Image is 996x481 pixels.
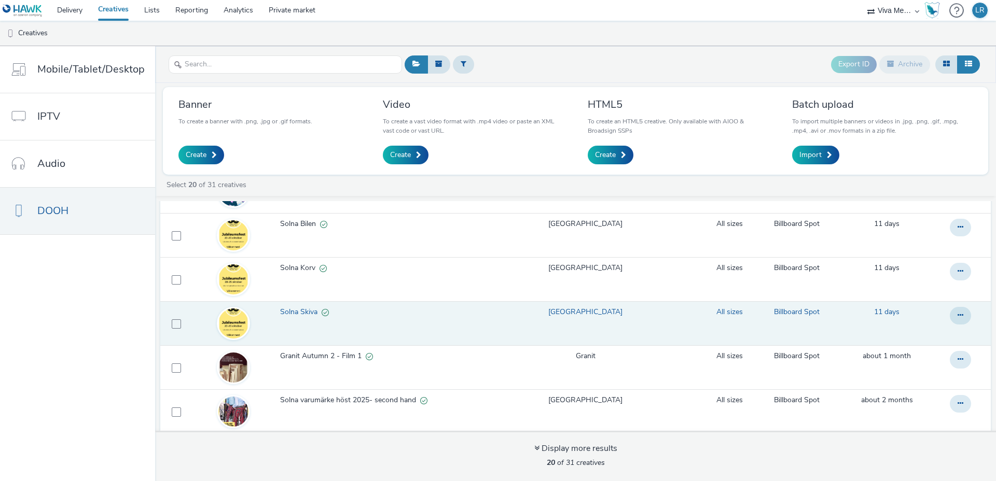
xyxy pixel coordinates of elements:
a: Import [792,146,839,164]
button: Grid [935,55,958,73]
h3: Banner [178,97,312,111]
a: Create [588,146,633,164]
button: Archive [879,55,930,73]
span: 11 days [874,307,900,317]
a: Solna BilenValid [280,219,465,234]
h3: Batch upload [792,97,973,111]
a: All sizes [716,219,743,229]
strong: 20 [547,458,555,468]
a: Create [383,146,428,164]
img: Hawk Academy [924,2,940,19]
div: LR [975,3,985,18]
span: about 1 month [863,351,911,361]
a: 3 October 2025, 14:00 [874,219,900,229]
img: ae3a2051-37ed-40d2-9d35-1db14dece4b5.jpg [218,297,248,350]
span: Solna varumärke höst 2025- second hand [280,395,420,405]
img: 5c40c2e2-725e-4ee3-bca7-ebce349f244f.jpg [218,385,248,438]
a: Hawk Academy [924,2,944,19]
a: All sizes [716,263,743,273]
img: 68ae2745-17bc-48ad-8d44-71ac56529fa7.jpg [218,341,248,394]
img: a5a9e701-7a9d-44c6-86e7-9244caf926dc.jpg [218,209,248,262]
div: Valid [320,219,327,230]
div: Valid [420,395,427,406]
h3: Video [383,97,563,111]
img: f1ae2411-892f-40b0-ba2c-b142cdf5f3f8.jpg [218,253,248,306]
a: Select of 31 creatives [165,180,251,190]
div: Display more results [534,443,617,455]
span: Create [186,150,206,160]
a: Solna KorvValid [280,263,465,278]
a: All sizes [716,351,743,361]
button: Table [957,55,980,73]
span: Solna Korv [280,263,320,273]
div: Valid [366,351,373,362]
a: Solna SkivaValid [280,307,465,322]
div: Valid [320,263,327,274]
a: 10 September 2025, 10:34 [863,351,911,361]
span: Create [390,150,411,160]
a: Granit [576,351,596,361]
span: Audio [37,156,65,171]
span: Mobile/Tablet/Desktop [37,62,145,77]
a: Billboard Spot [774,307,820,317]
span: Create [595,150,616,160]
span: 11 days [874,263,900,273]
p: To import multiple banners or videos in .jpg, .png, .gif, .mpg, .mp4, .avi or .mov formats in a z... [792,117,973,135]
span: Granit Autumn 2 - Film 1 [280,351,366,361]
span: 11 days [874,219,900,229]
a: Create [178,146,224,164]
a: Billboard Spot [774,395,820,405]
span: of 31 creatives [547,458,605,468]
span: Solna Skiva [280,307,322,317]
a: Billboard Spot [774,351,820,361]
span: Solna Bilen [280,219,320,229]
a: 21 August 2025, 14:37 [861,395,913,405]
a: Granit Autumn 2 - Film 1Valid [280,351,465,366]
h3: HTML5 [588,97,768,111]
p: To create a vast video format with .mp4 video or paste an XML vast code or vast URL. [383,117,563,135]
input: Search... [169,55,402,74]
a: All sizes [716,307,743,317]
a: [GEOGRAPHIC_DATA] [548,263,622,273]
button: Export ID [831,56,877,73]
strong: 20 [188,180,197,190]
a: [GEOGRAPHIC_DATA] [548,219,622,229]
a: [GEOGRAPHIC_DATA] [548,395,622,405]
a: Solna varumärke höst 2025- second handValid [280,395,465,411]
a: All sizes [716,395,743,405]
a: Billboard Spot [774,219,820,229]
div: Valid [322,307,329,318]
span: about 2 months [861,395,913,405]
p: To create an HTML5 creative. Only available with AIOO & Broadsign SSPs [588,117,768,135]
a: 3 October 2025, 13:58 [874,307,900,317]
img: dooh [5,29,16,39]
img: undefined Logo [3,4,43,17]
a: Billboard Spot [774,263,820,273]
a: [GEOGRAPHIC_DATA] [548,307,622,317]
p: To create a banner with .png, .jpg or .gif formats. [178,117,312,126]
span: DOOH [37,203,68,218]
a: 3 October 2025, 13:59 [874,263,900,273]
span: Import [799,150,822,160]
span: IPTV [37,109,60,124]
